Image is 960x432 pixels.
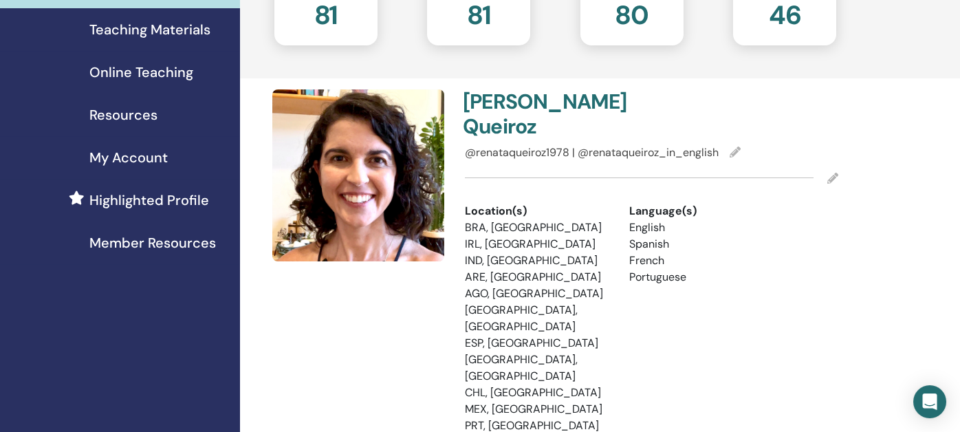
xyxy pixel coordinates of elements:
span: My Account [89,147,168,168]
li: MEX, [GEOGRAPHIC_DATA] [465,401,609,418]
h4: [PERSON_NAME] Queiroz [463,89,644,139]
div: Language(s) [629,203,773,219]
span: Highlighted Profile [89,190,209,210]
li: IND, [GEOGRAPHIC_DATA] [465,252,609,269]
div: Open Intercom Messenger [913,385,946,418]
span: Online Teaching [89,62,193,83]
span: Teaching Materials [89,19,210,40]
span: @renataqueiroz1978 | @renataqueiroz_in_english [465,145,719,160]
li: [GEOGRAPHIC_DATA], [GEOGRAPHIC_DATA] [465,302,609,335]
li: IRL, [GEOGRAPHIC_DATA] [465,236,609,252]
li: English [629,219,773,236]
li: ESP, [GEOGRAPHIC_DATA] [465,335,609,352]
li: AGO, [GEOGRAPHIC_DATA] [465,285,609,302]
li: Portuguese [629,269,773,285]
li: CHL, [GEOGRAPHIC_DATA] [465,385,609,401]
li: Spanish [629,236,773,252]
li: ARE, [GEOGRAPHIC_DATA] [465,269,609,285]
li: BRA, [GEOGRAPHIC_DATA] [465,219,609,236]
img: default.jpg [272,89,444,261]
span: Member Resources [89,233,216,253]
li: [GEOGRAPHIC_DATA], [GEOGRAPHIC_DATA] [465,352,609,385]
span: Location(s) [465,203,527,219]
li: French [629,252,773,269]
span: Resources [89,105,157,125]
